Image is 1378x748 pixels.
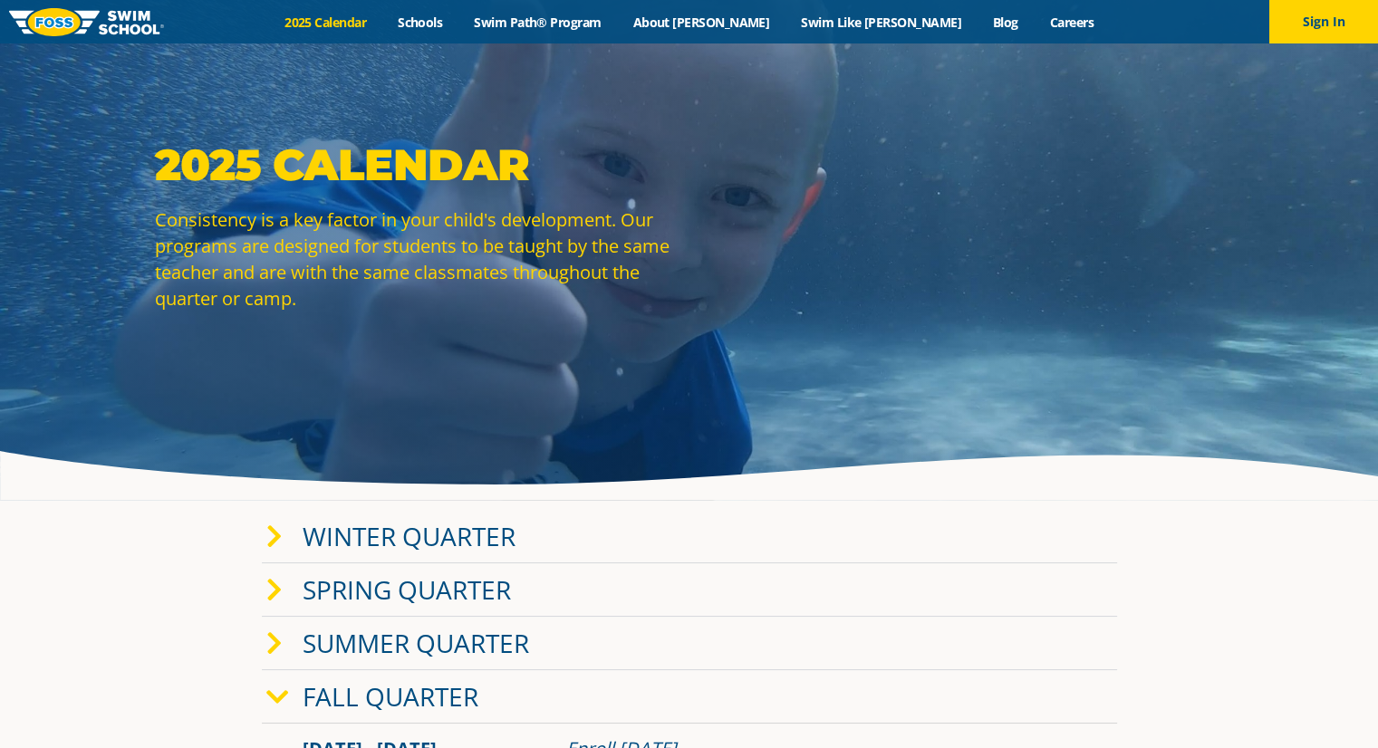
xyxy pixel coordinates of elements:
a: Swim Like [PERSON_NAME] [785,14,978,31]
a: Winter Quarter [303,519,516,553]
a: Summer Quarter [303,626,529,660]
p: Consistency is a key factor in your child's development. Our programs are designed for students t... [155,206,680,312]
a: Fall Quarter [303,679,478,714]
a: Swim Path® Program [458,14,617,31]
strong: 2025 Calendar [155,139,529,191]
a: Careers [1034,14,1109,31]
a: About [PERSON_NAME] [617,14,785,31]
a: Schools [382,14,458,31]
a: Blog [977,14,1034,31]
img: FOSS Swim School Logo [9,8,164,36]
a: 2025 Calendar [269,14,382,31]
a: Spring Quarter [303,572,511,607]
